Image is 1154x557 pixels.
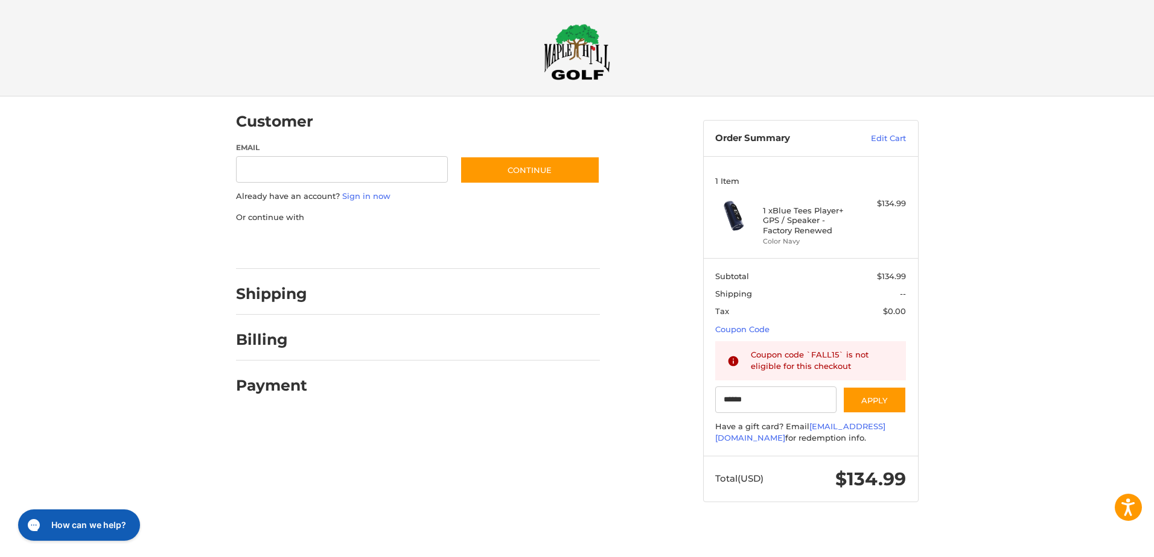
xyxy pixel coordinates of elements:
iframe: PayPal-paypal [232,235,322,257]
span: Shipping [715,289,752,298]
p: Already have an account? [236,190,600,203]
h2: Payment [236,376,307,395]
h3: Order Summary [715,133,845,145]
label: Email [236,142,448,153]
span: Tax [715,306,729,316]
iframe: PayPal-venmo [436,235,527,257]
span: $0.00 [883,306,906,316]
h2: Billing [236,330,307,349]
iframe: PayPal-paylater [334,235,425,257]
span: -- [900,289,906,298]
a: Sign in now [342,191,391,201]
img: Maple Hill Golf [544,24,610,80]
div: Have a gift card? Email for redemption info. [715,421,906,444]
span: Total (USD) [715,473,763,484]
input: Gift Certificate or Coupon Code [715,386,837,414]
span: Subtotal [715,271,749,281]
a: Edit Cart [845,133,906,145]
div: Coupon code `FALL15` is not eligible for this checkout [751,349,894,373]
li: Color Navy [763,236,855,247]
p: Or continue with [236,212,600,224]
button: Apply [843,386,907,414]
div: $134.99 [858,198,906,210]
h2: Customer [236,112,313,131]
span: $134.99 [877,271,906,281]
iframe: Gorgias live chat messenger [12,505,144,545]
h4: 1 x Blue Tees Player+ GPS / Speaker - Factory Renewed [763,206,855,235]
a: Coupon Code [715,324,770,334]
button: Continue [460,156,600,184]
h2: Shipping [236,285,307,303]
span: $134.99 [835,468,906,490]
h3: 1 Item [715,176,906,186]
